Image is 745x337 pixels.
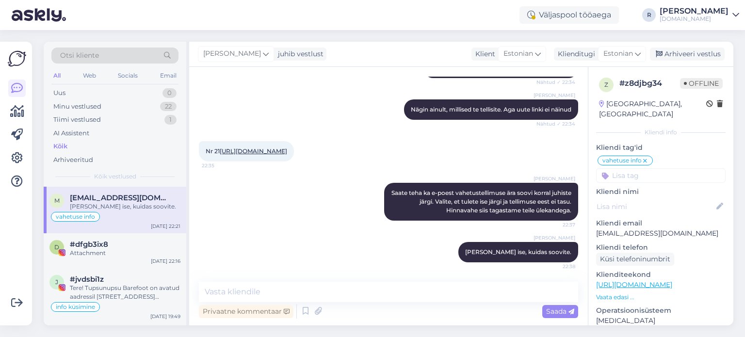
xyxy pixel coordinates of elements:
a: [URL][DOMAIN_NAME] [220,147,287,155]
p: Klienditeekond [596,270,726,280]
div: 1 [164,115,177,125]
span: [PERSON_NAME] [534,234,575,241]
span: Nägin ainult, millised te tellisite. Aga uute linki ei näinud [411,106,571,113]
div: Väljaspool tööaega [519,6,619,24]
span: [PERSON_NAME] ise, kuidas soovite. [465,248,571,256]
span: Offline [680,78,723,89]
span: #jvdsbi1z [70,275,104,284]
span: Kõik vestlused [94,172,136,181]
div: [GEOGRAPHIC_DATA], [GEOGRAPHIC_DATA] [599,99,706,119]
span: [PERSON_NAME] [534,92,575,99]
img: Askly Logo [8,49,26,68]
span: 22:38 [539,263,575,270]
span: m [54,197,60,204]
span: z [604,81,608,88]
div: Arhiveeritud [53,155,93,165]
span: Estonian [503,48,533,59]
div: 0 [162,88,177,98]
div: Arhiveeri vestlus [650,48,725,61]
span: [PERSON_NAME] [203,48,261,59]
p: [EMAIL_ADDRESS][DOMAIN_NAME] [596,228,726,239]
div: Web [81,69,98,82]
span: Saada [546,307,574,316]
span: j [55,278,58,286]
div: All [51,69,63,82]
div: [DATE] 22:21 [151,223,180,230]
div: [DATE] 19:49 [150,313,180,320]
a: [URL][DOMAIN_NAME] [596,280,672,289]
input: Lisa nimi [597,201,714,212]
div: Attachment [70,249,180,257]
div: Privaatne kommentaar [199,305,293,318]
span: Otsi kliente [60,50,99,61]
div: Kõik [53,142,67,151]
div: Kliendi info [596,128,726,137]
span: Nähtud ✓ 22:34 [536,79,575,86]
div: # z8djbg34 [619,78,680,89]
p: Operatsioonisüsteem [596,305,726,316]
div: Minu vestlused [53,102,101,112]
span: Estonian [603,48,633,59]
span: d [54,243,59,251]
div: Tiimi vestlused [53,115,101,125]
div: Küsi telefoninumbrit [596,253,674,266]
div: 22 [160,102,177,112]
div: AI Assistent [53,128,89,138]
div: juhib vestlust [274,49,324,59]
span: Saate teha ka e-poest vahetustellimuse ära soovi korral juhiste järgi. Valite, et tulete ise järg... [391,189,573,214]
div: [DOMAIN_NAME] [660,15,729,23]
div: [DATE] 22:16 [151,257,180,265]
input: Lisa tag [596,168,726,183]
div: Email [158,69,178,82]
span: vahetuse info [56,214,95,220]
a: [PERSON_NAME][DOMAIN_NAME] [660,7,739,23]
span: [PERSON_NAME] [534,175,575,182]
p: Kliendi tag'id [596,143,726,153]
p: Vaata edasi ... [596,293,726,302]
div: Uus [53,88,65,98]
span: Nr 21 [206,147,287,155]
div: [PERSON_NAME] ise, kuidas soovite. [70,202,180,211]
span: #dfgb3ix8 [70,240,108,249]
div: R [642,8,656,22]
p: [MEDICAL_DATA] [596,316,726,326]
div: Tere! Tupsunupsu Barefoot on avatud aadressil [STREET_ADDRESS] (Lembitu Konsumis) järgmistel aega... [70,284,180,301]
span: 22:37 [539,221,575,228]
div: Klient [471,49,495,59]
div: Socials [116,69,140,82]
div: Klienditugi [554,49,595,59]
p: Kliendi nimi [596,187,726,197]
span: marika.liik@gmail.com [70,193,171,202]
span: Nähtud ✓ 22:34 [536,120,575,128]
div: [PERSON_NAME] [660,7,729,15]
span: 22:35 [202,162,238,169]
p: Kliendi telefon [596,242,726,253]
span: vahetuse info [602,158,642,163]
span: info küsimine [56,304,95,310]
p: Kliendi email [596,218,726,228]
